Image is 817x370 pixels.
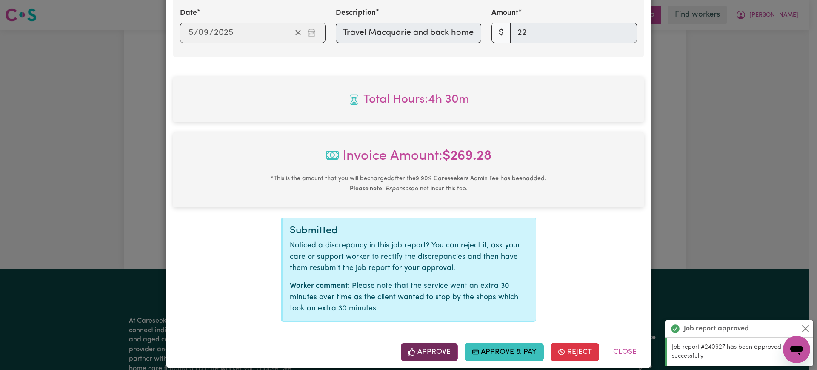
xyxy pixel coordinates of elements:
[606,343,644,361] button: Close
[336,8,376,19] label: Description
[199,26,209,39] input: --
[465,343,544,361] button: Approve & Pay
[684,324,749,334] strong: Job report approved
[214,26,234,39] input: ----
[180,8,197,19] label: Date
[783,336,810,363] iframe: Button to launch messaging window
[443,149,492,163] b: $ 269.28
[271,175,546,192] small: This is the amount that you will be charged after the 9.90 % Careseekers Admin Fee has been added...
[180,91,637,109] span: Total hours worked: 4 hours 30 minutes
[386,186,411,192] u: Expenses
[551,343,599,361] button: Reject
[491,8,518,19] label: Amount
[194,28,198,37] span: /
[290,282,350,290] strong: Worker comment:
[305,26,318,39] button: Enter the date of expense
[180,146,637,173] span: Invoice Amount:
[188,26,194,39] input: --
[291,26,305,39] button: Clear date
[800,324,811,334] button: Close
[290,240,529,274] p: Noticed a discrepancy in this job report? You can reject it, ask your care or support worker to r...
[350,186,384,192] b: Please note:
[336,23,481,43] input: Transport
[491,23,511,43] span: $
[209,28,214,37] span: /
[198,29,203,37] span: 0
[290,281,529,314] p: Please note that the service went an extra 30 minutes over time as the client wanted to stop by t...
[672,343,808,361] p: Job report #240927 has been approved successfully
[290,226,338,236] span: Submitted
[401,343,458,361] button: Approve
